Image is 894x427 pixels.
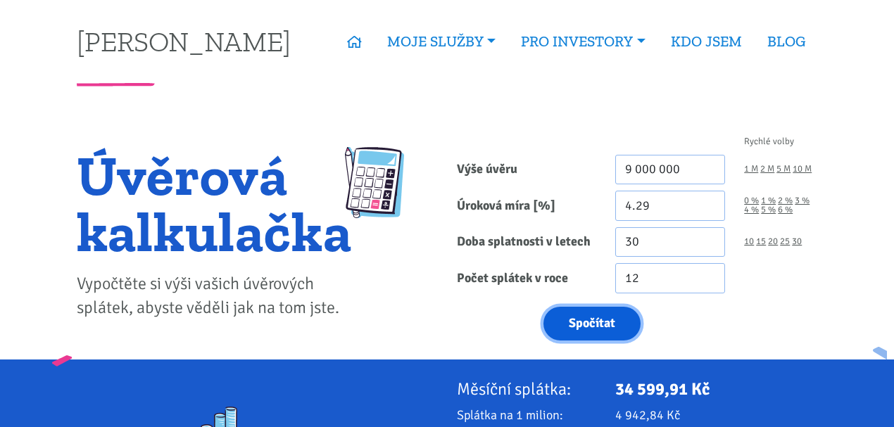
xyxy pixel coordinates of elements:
a: MOJE SLUŽBY [374,25,508,58]
p: Splátka na 1 milion: [457,405,596,425]
a: 1 M [744,165,758,174]
a: 5 % [761,205,776,215]
a: 5 M [776,165,791,174]
p: Měsíční splátka: [457,379,596,399]
a: 2 % [778,196,793,205]
button: Spočítat [543,307,641,341]
span: Rychlé volby [744,137,794,146]
p: 4 942,84 Kč [615,405,818,425]
a: KDO JSEM [658,25,755,58]
a: 25 [780,237,790,246]
a: 4 % [744,205,759,215]
label: Doba splatnosti v letech [447,227,605,257]
a: 30 [792,237,802,246]
a: 0 % [744,196,759,205]
a: BLOG [755,25,818,58]
label: Počet splátek v roce [447,263,605,293]
label: Výše úvěru [447,155,605,185]
a: PRO INVESTORY [508,25,657,58]
a: [PERSON_NAME] [77,27,291,55]
a: 3 % [795,196,810,205]
label: Úroková míra [%] [447,191,605,221]
a: 10 [744,237,754,246]
p: 34 599,91 Kč [615,379,818,399]
a: 6 % [778,205,793,215]
a: 20 [768,237,778,246]
p: Vypočtěte si výši vašich úvěrových splátek, abyste věděli jak na tom jste. [77,272,352,320]
a: 10 M [793,165,812,174]
a: 1 % [761,196,776,205]
a: 15 [756,237,766,246]
a: 2 M [760,165,774,174]
h1: Úvěrová kalkulačka [77,147,352,260]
